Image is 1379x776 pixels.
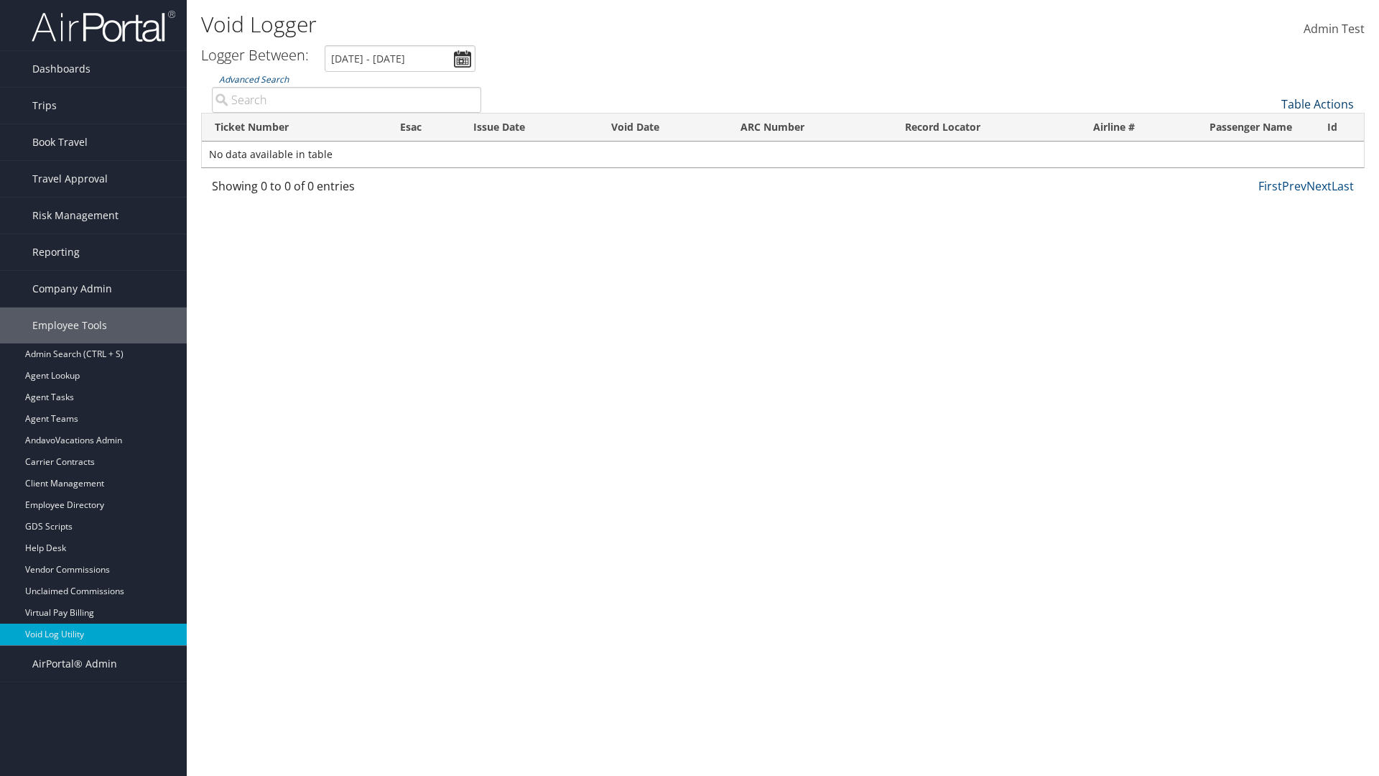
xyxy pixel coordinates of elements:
h1: Void Logger [201,9,977,40]
th: Void Date: activate to sort column ascending [598,114,728,142]
th: Esac: activate to sort column ascending [387,114,460,142]
a: Table Actions [1281,96,1354,112]
img: airportal-logo.png [32,9,175,43]
span: Travel Approval [32,161,108,197]
div: Showing 0 to 0 of 0 entries [212,177,481,202]
span: Book Travel [32,124,88,160]
th: Passenger Name: activate to sort column ascending [1197,114,1314,142]
a: Next [1306,178,1332,194]
th: Ticket Number: activate to sort column ascending [202,114,387,142]
th: ARC Number: activate to sort column ascending [728,114,892,142]
th: Id [1314,114,1364,142]
span: Admin Test [1304,21,1365,37]
a: Prev [1282,178,1306,194]
span: Reporting [32,234,80,270]
span: Risk Management [32,198,119,234]
span: Trips [32,88,57,124]
td: No data available in table [202,142,1364,167]
input: [DATE] - [DATE] [325,45,475,72]
th: Airline #: activate to sort column ascending [1080,114,1197,142]
th: Record Locator: activate to sort column ascending [892,114,1080,142]
span: Company Admin [32,271,112,307]
span: Dashboards [32,51,90,87]
a: First [1258,178,1282,194]
span: AirPortal® Admin [32,646,117,682]
input: Advanced Search [212,87,481,113]
span: Employee Tools [32,308,107,343]
th: Issue Date: activate to sort column descending [460,114,598,142]
a: Admin Test [1304,7,1365,52]
a: Last [1332,178,1354,194]
a: Advanced Search [219,73,289,86]
h3: Logger Between: [201,45,309,65]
